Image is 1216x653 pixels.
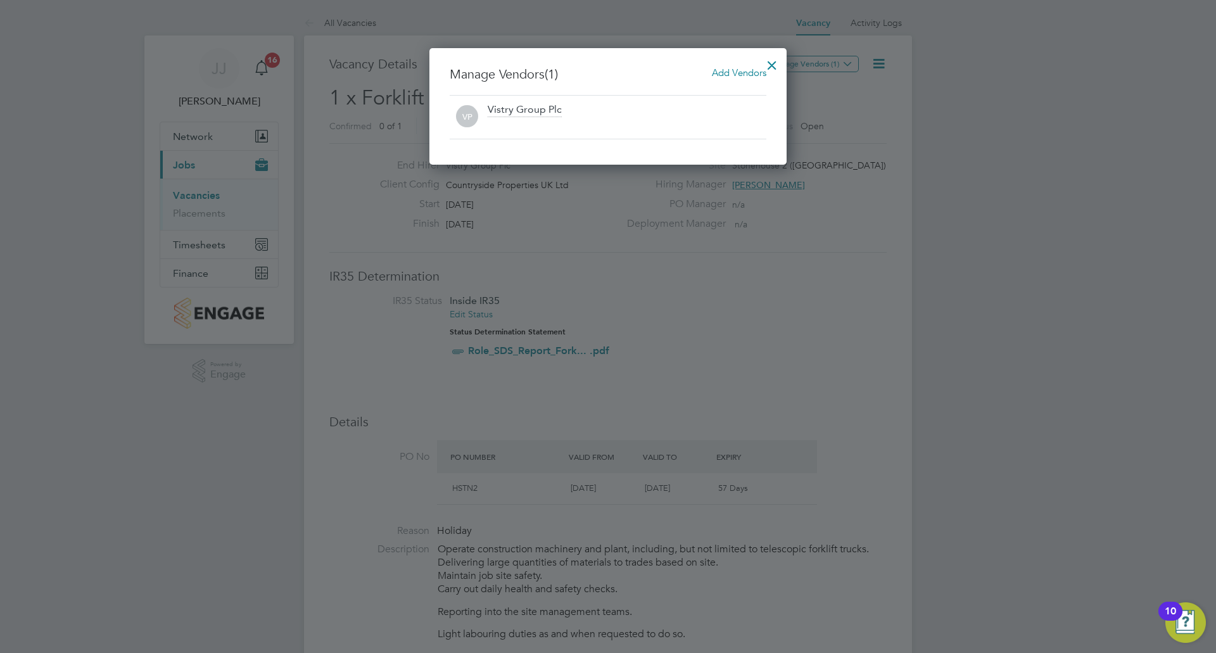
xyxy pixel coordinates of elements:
[450,66,766,82] h3: Manage Vendors
[1165,602,1206,643] button: Open Resource Center, 10 new notifications
[712,67,766,79] span: Add Vendors
[456,106,478,128] span: VP
[1165,611,1176,628] div: 10
[488,103,562,117] div: Vistry Group Plc
[545,66,558,82] span: (1)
